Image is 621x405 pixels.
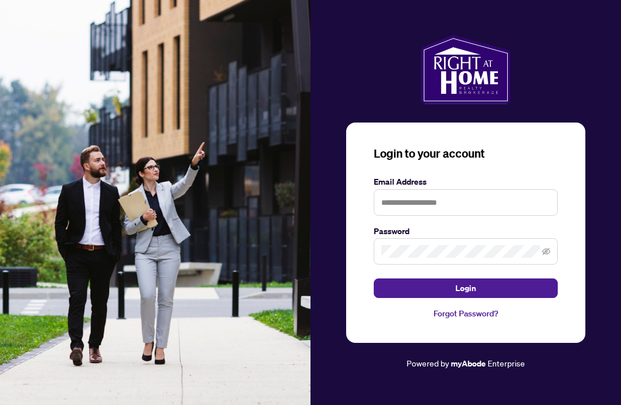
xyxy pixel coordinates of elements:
span: Enterprise [488,358,525,368]
label: Password [374,225,558,238]
label: Email Address [374,175,558,188]
h3: Login to your account [374,146,558,162]
img: ma-logo [421,35,510,104]
a: Forgot Password? [374,307,558,320]
span: Login [455,279,476,297]
button: Login [374,278,558,298]
a: myAbode [451,357,486,370]
span: eye-invisible [542,247,550,255]
span: Powered by [407,358,449,368]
